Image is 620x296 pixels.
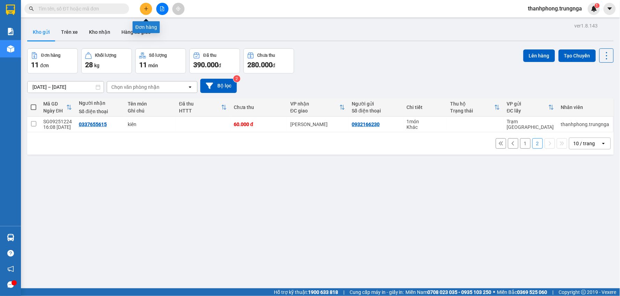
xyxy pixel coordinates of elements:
div: 1 món [407,119,443,124]
button: Đã thu390.000đ [189,48,240,73]
span: 390.000 [193,61,218,69]
div: Chưa thu [234,104,283,110]
div: 0932166230 [352,122,380,127]
div: Người nhận [79,100,121,106]
div: VP nhận [290,101,339,107]
span: đ [218,63,221,68]
span: copyright [581,290,586,295]
span: món [148,63,158,68]
th: Toggle SortBy [40,98,75,117]
button: Tạo Chuyến [559,49,596,62]
img: warehouse-icon [7,45,14,53]
button: aim [172,3,185,15]
span: | [553,288,554,296]
strong: 0708 023 035 - 0935 103 250 [428,289,492,295]
button: Khối lượng28kg [81,48,132,73]
button: file-add [156,3,169,15]
span: | [343,288,344,296]
button: caret-down [604,3,616,15]
div: HTTT [179,108,221,114]
span: 280.000 [247,61,272,69]
div: Khối lượng [95,53,117,58]
div: kiên [128,122,172,127]
div: Ghi chú [128,108,172,114]
span: 1 [596,3,598,8]
span: message [7,281,14,288]
div: Số điện thoại [79,109,121,114]
div: 60.000 đ [234,122,283,127]
button: plus [140,3,152,15]
span: plus [144,6,149,11]
button: Đơn hàng11đơn [27,48,78,73]
th: Toggle SortBy [175,98,230,117]
div: ĐC giao [290,108,339,114]
div: Đã thu [203,53,216,58]
button: 2 [532,138,543,149]
div: 16:08 [DATE] [43,124,72,130]
button: Kho nhận [83,24,116,40]
div: Số lượng [149,53,167,58]
div: 0337655615 [79,122,107,127]
div: Đã thu [179,101,221,107]
div: Trạng thái [450,108,494,114]
span: 28 [85,61,93,69]
div: Ngày ĐH [43,108,66,114]
span: 11 [139,61,147,69]
div: Chọn văn phòng nhận [111,84,159,91]
button: Chưa thu280.000đ [244,48,294,73]
span: file-add [160,6,165,11]
span: Miền Bắc [497,288,547,296]
img: warehouse-icon [7,234,14,241]
span: 11 [31,61,39,69]
th: Toggle SortBy [503,98,558,117]
span: đ [272,63,275,68]
svg: open [601,141,606,146]
div: Đơn hàng [41,53,60,58]
strong: 1900 633 818 [308,289,338,295]
img: logo-vxr [6,5,15,15]
div: Mã GD [43,101,66,107]
th: Toggle SortBy [287,98,349,117]
button: Lên hàng [523,49,555,62]
div: Trạm [GEOGRAPHIC_DATA] [507,119,554,130]
div: ver 1.8.143 [575,22,598,30]
span: ⚪️ [493,291,495,294]
div: ĐC lấy [507,108,548,114]
div: [PERSON_NAME] [290,122,345,127]
div: Người gửi [352,101,400,107]
button: Trên xe [55,24,83,40]
span: aim [176,6,181,11]
div: Số điện thoại [352,108,400,114]
span: question-circle [7,250,14,257]
span: Miền Nam [406,288,492,296]
div: SG09251224 [43,119,72,124]
span: notification [7,266,14,272]
img: icon-new-feature [591,6,597,12]
th: Toggle SortBy [447,98,503,117]
div: Chi tiết [407,104,443,110]
span: đơn [40,63,49,68]
div: Thu hộ [450,101,494,107]
input: Tìm tên, số ĐT hoặc mã đơn [38,5,121,13]
span: Cung cấp máy in - giấy in: [350,288,404,296]
div: Tên món [128,101,172,107]
strong: 0369 525 060 [517,289,547,295]
div: Nhân viên [561,104,610,110]
span: kg [94,63,99,68]
div: thanhphong.trungnga [561,122,610,127]
div: 10 / trang [574,140,595,147]
sup: 1 [595,3,600,8]
img: solution-icon [7,28,14,35]
div: VP gửi [507,101,548,107]
span: Hỗ trợ kỹ thuật: [274,288,338,296]
div: Khác [407,124,443,130]
span: thanhphong.trungnga [523,4,588,13]
button: Số lượng11món [135,48,186,73]
button: 1 [520,138,531,149]
span: caret-down [607,6,613,12]
div: Chưa thu [257,53,275,58]
button: Kho gửi [27,24,55,40]
sup: 2 [233,75,240,82]
svg: open [187,84,193,90]
button: Bộ lọc [200,79,237,93]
